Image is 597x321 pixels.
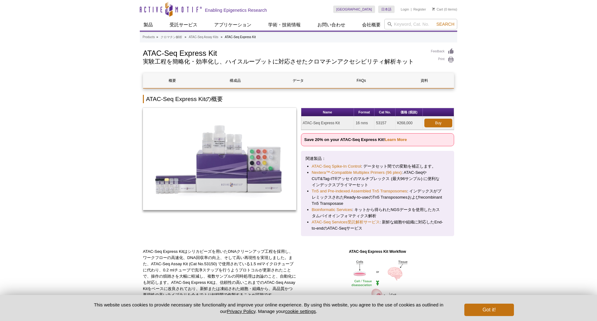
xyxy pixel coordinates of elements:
[83,301,454,314] p: This website uses cookies to provide necessary site functionality and improve your online experie...
[312,219,444,231] li: : 新鮮な細胞や組織に対応したEnd-to-endのATAC-Seqサービス
[264,19,304,31] a: 学術・技術情報
[205,7,267,13] h2: Enabling Epigenetics Research
[140,19,157,31] a: 製品
[156,35,158,39] li: »
[431,48,454,55] a: Feedback
[143,95,454,103] h2: ATAC-Seq Express Kitの概要
[431,56,454,63] a: Print
[301,117,354,130] td: ATAC-Seq Express Kit
[312,163,361,169] a: ATAC-Seq Spike-In Control
[285,309,316,314] button: cookie settings
[312,169,402,176] a: Nextera™-Compatible Multiplex Primers (96 plex)
[314,19,349,31] a: お問い合わせ
[401,7,409,11] a: Login
[304,137,407,142] strong: Save 20% on your ATAC-Seq Express Kit!
[413,7,426,11] a: Register
[210,19,255,31] a: アプリケーション
[384,19,457,29] input: Keyword, Cat. No.
[312,219,380,225] a: ATAC-Seq Services受託解析サービス
[332,73,391,88] a: FAQs
[464,304,514,316] button: Got it!
[312,163,444,169] li: : データセット間での変動を補正します。
[424,119,452,127] a: Buy
[143,108,296,210] img: ATAC-Seq Express Kit
[358,19,384,31] a: 会社概要
[189,34,218,40] a: ATAC-Seq Assay Kits
[166,19,201,31] a: 受託サービス
[436,22,454,27] span: Search
[312,169,444,188] li: : ATAC-SeqやCUT&Tag-IT®アッセイのマルチプレックス (最大96サンプル) に便利なインデックスプライマーセット
[312,207,444,219] li: : キットから得られたNGSデータを使用したカスタムバイオインフォマティクス解析
[354,108,374,117] th: Format
[435,21,456,27] button: Search
[227,309,255,314] a: Privacy Policy
[432,6,457,13] li: (0 items)
[269,73,327,88] a: データ
[432,7,443,11] a: Cart
[312,207,352,213] a: Bioinformatic Services
[333,6,375,13] a: [GEOGRAPHIC_DATA]
[378,6,395,13] a: 日本語
[374,108,395,117] th: Cat No.
[396,108,423,117] th: 価格 (税抜)
[143,248,296,298] p: ATAC-Seq Express Kitはシリカビーズを用いたDNAクリーンアップ工程を採用し、ワークフローの高速化、DNA回収率の向上、そして高い再現性を実現しました。また、ATAC-Seq ...
[206,73,264,88] a: 構成品
[143,34,155,40] a: Products
[349,249,406,254] strong: ATAC-Seq Express Kit Workflow
[385,137,407,142] a: Learn More
[225,35,256,39] li: ATAC-Seq Express Kit
[221,35,223,39] li: »
[306,156,450,162] p: 関連製品：
[185,35,187,39] li: »
[374,117,395,130] td: 53157
[312,188,444,207] li: : インデックスがプレミックスされたReady-to-useのTn5 Transposomesおよびrecombinant Tn5 Transposase
[432,7,435,11] img: Your Cart
[143,59,425,64] h2: 実験工程を簡略化・効率化し、ハイスループットに対応させたクロマチンアクセシビリティ解析キット
[312,188,407,194] a: Tn5 and Pre-indexed Assembled Tn5 Transposomes
[395,73,453,88] a: 資料
[161,34,182,40] a: クロマチン解析
[396,117,423,130] td: ¥268,000
[143,73,201,88] a: 概要
[143,48,425,57] h1: ATAC-Seq Express Kit
[354,117,374,130] td: 16 rxns
[301,108,354,117] th: Name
